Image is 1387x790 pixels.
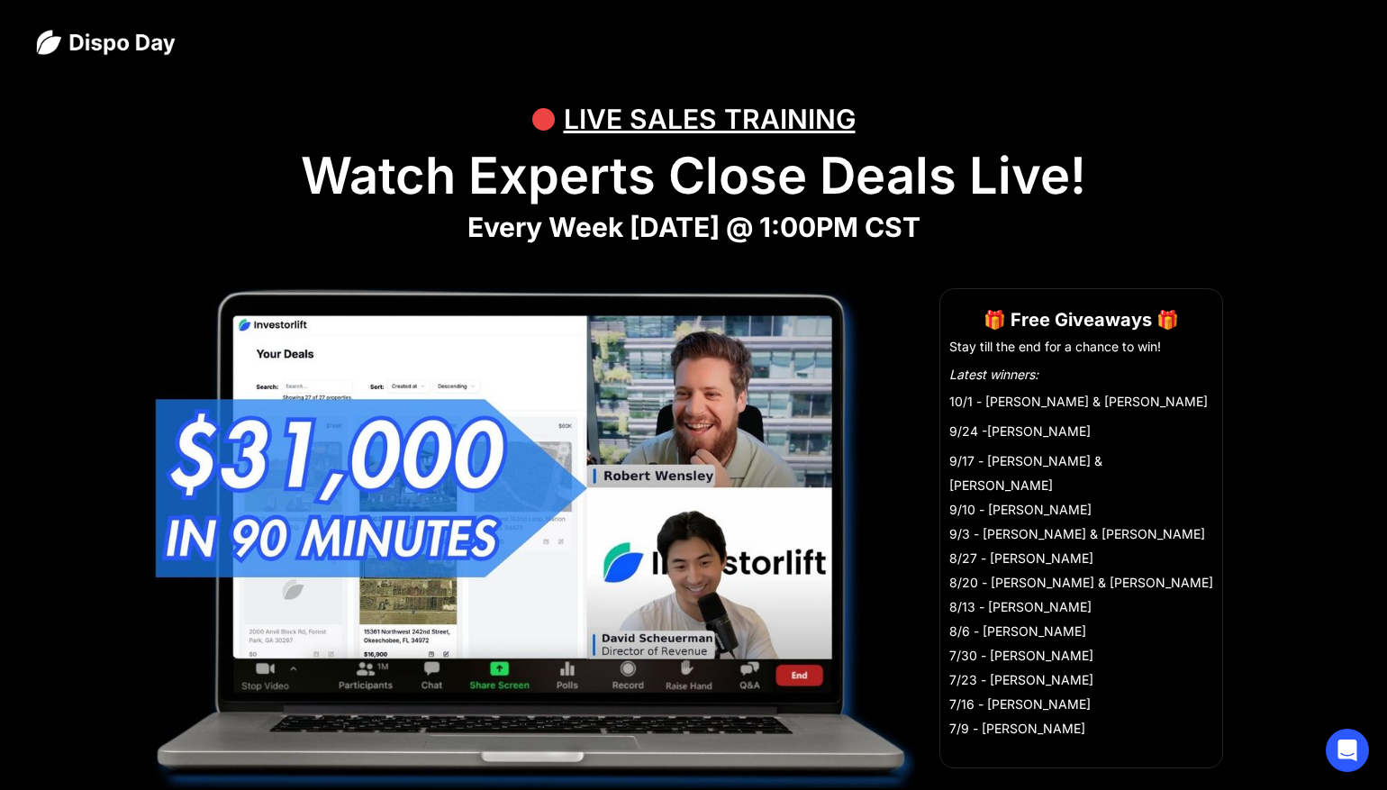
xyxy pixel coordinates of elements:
[467,211,920,243] strong: Every Week [DATE] @ 1:00PM CST
[36,146,1351,206] h1: Watch Experts Close Deals Live!
[1326,729,1369,772] div: Open Intercom Messenger
[949,389,1213,413] li: 10/1 - [PERSON_NAME] & [PERSON_NAME]
[949,449,1213,740] li: 9/17 - [PERSON_NAME] & [PERSON_NAME] 9/10 - [PERSON_NAME] 9/3 - [PERSON_NAME] & [PERSON_NAME] 8/2...
[949,419,1213,443] li: 9/24 -[PERSON_NAME]
[949,338,1213,356] li: Stay till the end for a chance to win!
[949,367,1038,382] em: Latest winners:
[984,309,1179,331] strong: 🎁 Free Giveaways 🎁
[564,92,856,146] div: LIVE SALES TRAINING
